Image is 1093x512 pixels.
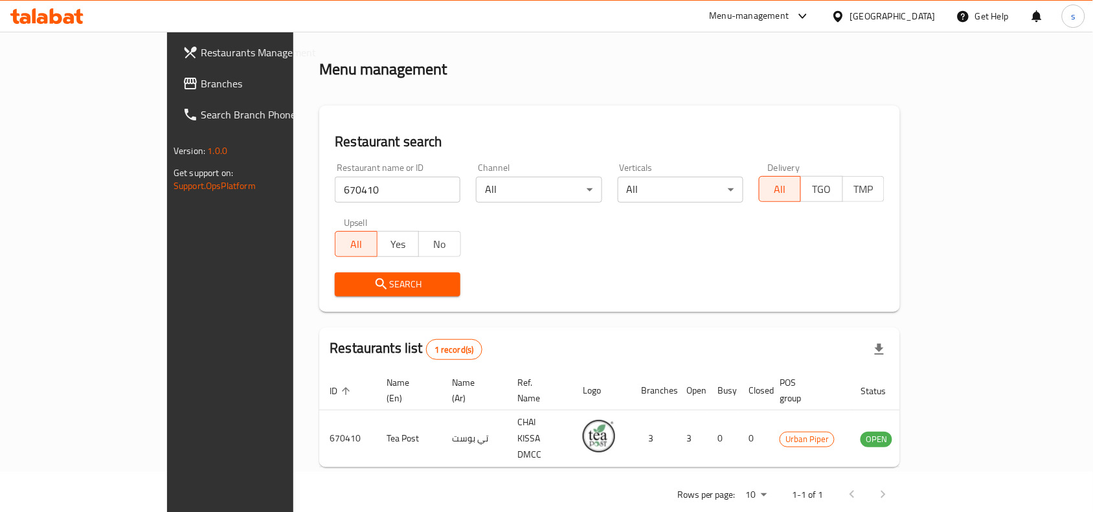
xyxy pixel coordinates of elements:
span: Get support on: [174,164,233,181]
a: Restaurants Management [172,37,350,68]
td: 0 [738,410,769,467]
span: TGO [806,180,837,199]
span: Restaurants Management [201,45,339,60]
td: CHAI KISSA DMCC [507,410,572,467]
img: Tea Post [583,420,615,452]
th: Closed [738,371,769,410]
span: Version: [174,142,205,159]
p: 1-1 of 1 [793,487,824,503]
span: No [424,235,455,254]
span: Menu management [376,17,462,33]
span: ID [330,383,354,399]
div: Export file [864,334,895,365]
span: 1 record(s) [427,344,482,356]
button: TMP [842,176,885,202]
h2: Restaurants list [330,339,482,360]
span: Name (Ar) [452,375,491,406]
label: Upsell [344,218,368,227]
label: Delivery [768,163,800,172]
th: Open [676,371,707,410]
span: Ref. Name [517,375,557,406]
div: All [618,177,743,203]
div: [GEOGRAPHIC_DATA] [850,9,936,23]
span: Status [861,383,903,399]
span: All [341,235,372,254]
td: 3 [676,410,707,467]
div: Menu-management [710,8,789,24]
button: Yes [377,231,419,257]
div: All [476,177,602,203]
span: All [765,180,796,199]
a: Support.OpsPlatform [174,177,256,194]
span: Urban Piper [780,432,834,447]
span: s [1071,9,1076,23]
td: Tea Post [376,410,442,467]
span: Yes [383,235,414,254]
button: All [335,231,377,257]
div: Rows per page: [741,485,772,505]
span: Search [345,276,450,293]
span: Name (En) [387,375,426,406]
span: 1.0.0 [207,142,227,159]
td: 0 [707,410,738,467]
button: No [418,231,460,257]
button: Search [335,273,460,296]
span: Branches [201,76,339,91]
th: Busy [707,371,738,410]
a: Search Branch Phone [172,99,350,130]
table: enhanced table [319,371,963,467]
div: Total records count [426,339,482,360]
th: Logo [572,371,631,410]
h2: Restaurant search [335,132,885,151]
p: Rows per page: [677,487,736,503]
button: TGO [800,176,842,202]
li: / [366,17,370,33]
td: تي بوست [442,410,507,467]
td: 3 [631,410,676,467]
span: TMP [848,180,879,199]
span: POS group [780,375,835,406]
button: All [759,176,801,202]
span: Search Branch Phone [201,107,339,122]
span: OPEN [861,432,892,447]
input: Search for restaurant name or ID.. [335,177,460,203]
th: Branches [631,371,676,410]
a: Branches [172,68,350,99]
h2: Menu management [319,59,447,80]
